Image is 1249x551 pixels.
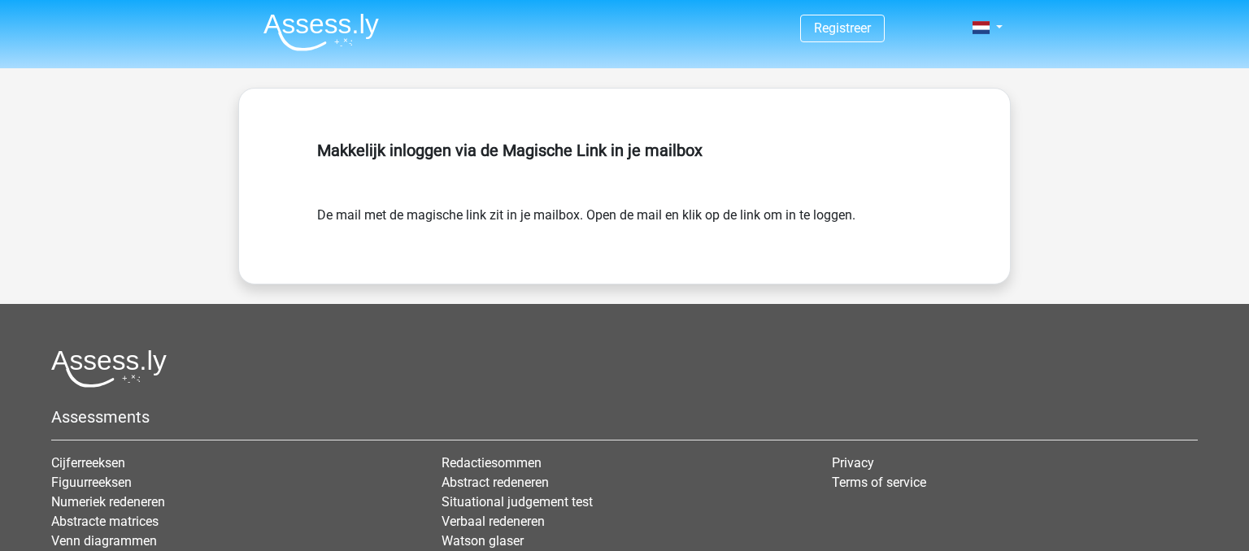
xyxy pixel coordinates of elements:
[51,455,125,471] a: Cijferreeksen
[317,206,932,225] form: De mail met de magische link zit in je mailbox. Open de mail en klik op de link om in te loggen.
[442,475,549,490] a: Abstract redeneren
[51,494,165,510] a: Numeriek redeneren
[317,141,932,160] h5: Makkelijk inloggen via de Magische Link in je mailbox
[832,475,926,490] a: Terms of service
[442,455,542,471] a: Redactiesommen
[442,494,593,510] a: Situational judgement test
[51,475,132,490] a: Figuurreeksen
[263,13,379,51] img: Assessly
[814,20,871,36] a: Registreer
[51,407,1198,427] h5: Assessments
[51,514,159,529] a: Abstracte matrices
[442,514,545,529] a: Verbaal redeneren
[51,349,167,388] img: Assessly logo
[51,533,157,549] a: Venn diagrammen
[442,533,524,549] a: Watson glaser
[832,455,874,471] a: Privacy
